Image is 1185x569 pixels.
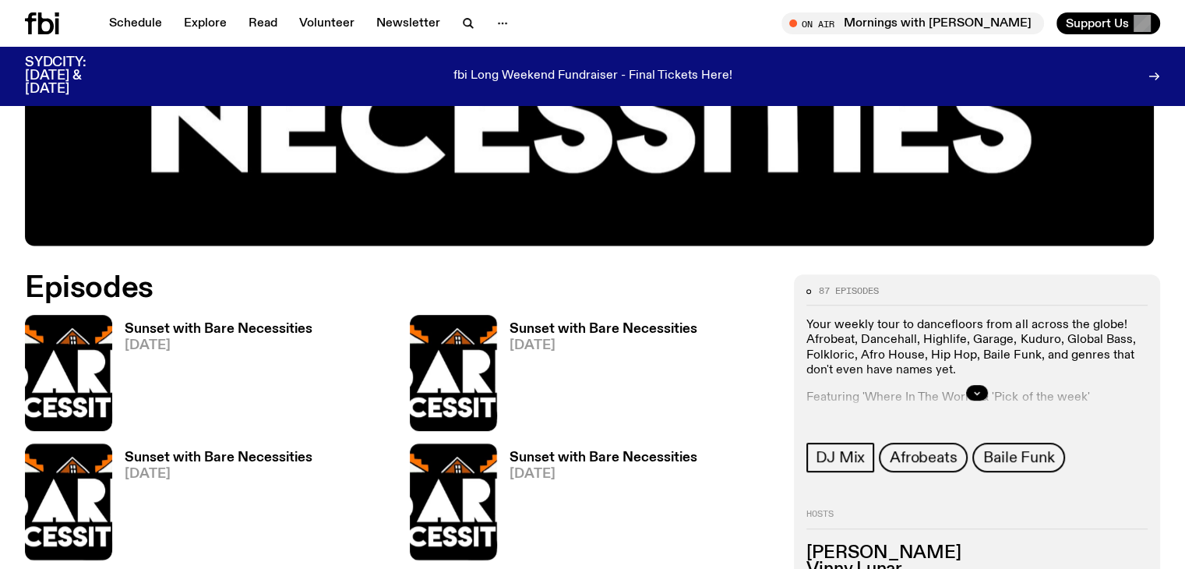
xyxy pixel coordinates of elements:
p: fbi Long Weekend Fundraiser - Final Tickets Here! [453,69,732,83]
a: Sunset with Bare Necessities[DATE] [112,323,312,431]
a: Newsletter [367,12,450,34]
span: Afrobeats [890,449,957,466]
a: Sunset with Bare Necessities[DATE] [497,323,697,431]
a: Schedule [100,12,171,34]
button: On AirMornings with [PERSON_NAME] [781,12,1044,34]
img: Bare Necessities [25,444,112,560]
span: Support Us [1066,16,1129,30]
a: DJ Mix [806,443,874,472]
h3: Sunset with Bare Necessities [510,323,697,336]
a: Sunset with Bare Necessities[DATE] [497,451,697,560]
span: DJ Mix [816,449,865,466]
span: Baile Funk [983,449,1054,466]
h3: [PERSON_NAME] [806,545,1148,562]
h2: Hosts [806,510,1148,528]
a: Volunteer [290,12,364,34]
h2: Episodes [25,274,775,302]
img: Bare Necessities [410,444,497,560]
a: Sunset with Bare Necessities[DATE] [112,451,312,560]
h3: SYDCITY: [DATE] & [DATE] [25,56,125,96]
a: Explore [175,12,236,34]
span: [DATE] [125,468,312,481]
a: Afrobeats [879,443,968,472]
span: [DATE] [125,339,312,352]
img: Bare Necessities [410,315,497,431]
span: 87 episodes [819,287,879,295]
span: [DATE] [510,339,697,352]
p: Your weekly tour to dancefloors from all across the globe! Afrobeat, Dancehall, Highlife, Garage,... [806,318,1148,378]
a: Baile Funk [972,443,1065,472]
a: Read [239,12,287,34]
h3: Sunset with Bare Necessities [510,451,697,465]
h3: Sunset with Bare Necessities [125,323,312,336]
button: Support Us [1056,12,1160,34]
img: Bare Necessities [25,315,112,431]
h3: Sunset with Bare Necessities [125,451,312,465]
span: [DATE] [510,468,697,481]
